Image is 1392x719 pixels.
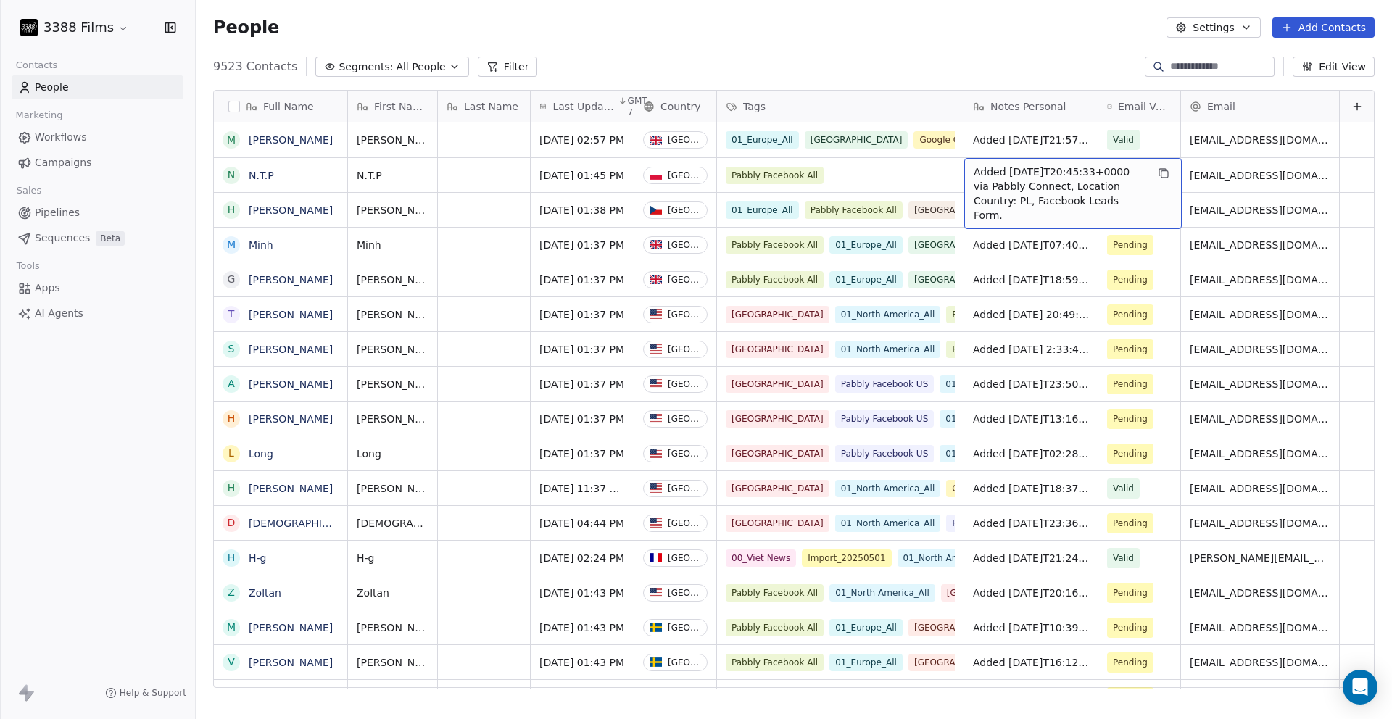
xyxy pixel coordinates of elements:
span: Google Contacts Import [913,131,1029,149]
div: [GEOGRAPHIC_DATA] [668,344,701,354]
span: [EMAIL_ADDRESS][DOMAIN_NAME] [1190,586,1330,600]
span: [GEOGRAPHIC_DATA] [908,271,1012,288]
span: [GEOGRAPHIC_DATA] [805,131,908,149]
div: H [228,550,236,565]
span: Sequences [35,230,90,246]
div: M [227,133,236,148]
span: Sales [10,180,48,201]
span: Email Verification Status [1118,99,1172,114]
div: Open Intercom Messenger [1343,670,1377,705]
span: 01_Europe_All [829,271,903,288]
span: Pabbly Facebook All [726,619,824,636]
a: Campaigns [12,151,183,175]
div: M [227,620,236,635]
span: Added [DATE]T18:37:19+0000 via Pabbly Connect, Location Country: [GEOGRAPHIC_DATA], Facebook Lead... [973,481,1089,496]
span: [EMAIL_ADDRESS][DOMAIN_NAME] [1190,481,1330,496]
span: Pending [1113,342,1148,357]
span: [EMAIL_ADDRESS][DOMAIN_NAME] [1190,203,1330,217]
span: Pending [1113,446,1148,461]
button: 3388 Films [17,15,132,40]
span: [EMAIL_ADDRESS][DOMAIN_NAME] [1190,238,1330,252]
div: Email [1181,91,1339,122]
span: Added [DATE] 2:33:47 via Pabbly Connect, Location Country: [GEOGRAPHIC_DATA], 3388 Films Subscrib... [973,342,1089,357]
span: [PERSON_NAME] [357,203,428,217]
span: Pabbly Facebook All [726,167,824,184]
span: [GEOGRAPHIC_DATA] [726,375,829,393]
a: [PERSON_NAME] [249,622,333,633]
span: [PERSON_NAME] [357,655,428,670]
span: Pending [1113,516,1148,531]
span: Pabbly Facebook US [835,375,935,393]
span: Pending [1113,655,1148,670]
span: Added [DATE]T16:12:15+0000 via Pabbly Connect, Location Country: SE, Facebook Leads Form. [973,655,1089,670]
span: Pending [1113,586,1148,600]
span: Pending [1113,273,1148,287]
span: Added [DATE]T02:28:18+0000 via Pabbly Connect, Location Country: [GEOGRAPHIC_DATA], Facebook Lead... [973,446,1089,461]
span: [DATE] 02:57 PM [539,133,625,147]
a: [PERSON_NAME] [249,344,333,355]
div: Notes Personal [964,91,1098,122]
div: N [228,167,235,183]
span: Added [DATE]T23:36:28+0000 via Pabbly Connect, Location Country: [GEOGRAPHIC_DATA], Facebook Lead... [973,516,1089,531]
span: GMT-7 [628,95,652,118]
a: [PERSON_NAME] [249,657,333,668]
div: S [228,341,235,357]
div: T [228,307,235,322]
span: Marketing [9,104,69,126]
div: [GEOGRAPHIC_DATA] [668,135,701,145]
span: Apps [35,280,60,296]
span: [DATE] 01:37 PM [539,377,625,391]
span: [EMAIL_ADDRESS][DOMAIN_NAME] [1190,620,1330,635]
span: [EMAIL_ADDRESS][DOMAIN_NAME] [1190,307,1330,322]
span: [EMAIL_ADDRESS][DOMAIN_NAME] [1190,412,1330,426]
span: [DATE] 01:43 PM [539,655,625,670]
div: [GEOGRAPHIC_DATA] [668,449,701,459]
div: Z [228,585,235,600]
span: Pabbly Facebook All [726,236,824,254]
span: [DATE] 01:43 PM [539,586,625,600]
span: [DATE] 01:37 PM [539,307,625,322]
div: [GEOGRAPHIC_DATA] [668,379,701,389]
span: Pending [1113,620,1148,635]
span: Notes Personal [990,99,1066,114]
a: Workflows [12,125,183,149]
span: Pabbly Facebook All [726,271,824,288]
span: [GEOGRAPHIC_DATA] [726,306,829,323]
span: Full Name [263,99,314,114]
span: [EMAIL_ADDRESS][DOMAIN_NAME] [1190,342,1330,357]
span: Added [DATE]T13:16:57+0000 via Pabbly Connect, Location Country: [GEOGRAPHIC_DATA], Facebook Lead... [973,412,1089,426]
div: D [228,515,236,531]
span: Pabbly Facebook All [805,201,903,219]
div: [GEOGRAPHIC_DATA] [668,170,701,180]
span: [GEOGRAPHIC_DATA] [908,236,1012,254]
span: Google Contacts Import [946,480,1061,497]
span: Last Name [464,99,518,114]
a: People [12,75,183,99]
a: N.T.P [249,170,274,181]
div: grid [214,122,348,689]
span: Added [DATE] 20:49:53 via Pabbly Connect, Location Country: [GEOGRAPHIC_DATA], 3388 Films Subscri... [973,307,1089,322]
span: Tags [743,99,766,114]
button: Add Contacts [1272,17,1375,38]
div: A [228,376,235,391]
span: AI Agents [35,306,83,321]
span: Long [357,446,428,461]
span: [EMAIL_ADDRESS][DOMAIN_NAME] [1190,655,1330,670]
span: Pabbly Facebook All [726,584,824,602]
span: People [35,80,69,95]
span: Segments: [339,59,393,75]
div: L [228,446,234,461]
span: Pabbly Facebook US [835,445,935,462]
span: Last Updated Date [552,99,614,114]
span: 00_Viet News [726,549,796,567]
span: [GEOGRAPHIC_DATA] [726,689,829,706]
a: Long [249,448,273,460]
span: Added [DATE]T18:59:26+0000 via Pabbly Connect, Location Country: [GEOGRAPHIC_DATA], Facebook Lead... [973,273,1089,287]
span: Pending [1113,238,1148,252]
span: 01_North America_All [835,480,941,497]
div: Full Name [214,91,347,122]
span: Added [DATE]T10:39:58+0000 via Pabbly Connect, Location Country: SE, Facebook Leads Form. [973,620,1089,635]
span: [DATE] 02:24 PM [539,551,625,565]
div: Email Verification Status [1098,91,1180,122]
span: [GEOGRAPHIC_DATA] [908,619,1012,636]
